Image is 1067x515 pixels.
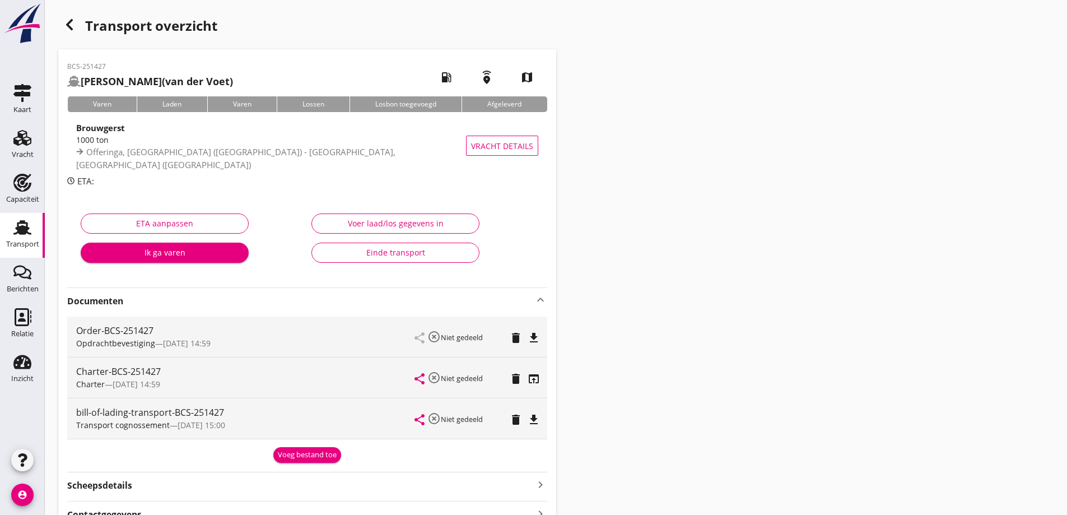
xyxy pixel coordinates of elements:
[81,75,162,88] strong: [PERSON_NAME]
[76,419,415,431] div: —
[12,151,34,158] div: Vracht
[76,122,125,133] strong: Brouwgerst
[321,217,470,229] div: Voer laad/los gegevens in
[137,96,207,112] div: Laden
[7,285,39,293] div: Berichten
[67,96,137,112] div: Varen
[441,332,483,342] small: Niet gedeeld
[67,62,233,72] p: BCS-251427
[427,371,441,384] i: highlight_off
[81,243,249,263] button: Ik ga varen
[2,3,43,44] img: logo-small.a267ee39.svg
[441,414,483,424] small: Niet gedeeld
[311,214,479,234] button: Voer laad/los gegevens in
[321,247,470,258] div: Einde transport
[76,365,415,378] div: Charter-BCS-251427
[6,196,39,203] div: Capaciteit
[527,331,541,345] i: file_download
[471,62,502,93] i: emergency_share
[67,121,547,170] a: Brouwgerst1000 tonOfferinga, [GEOGRAPHIC_DATA] ([GEOGRAPHIC_DATA]) - [GEOGRAPHIC_DATA], [GEOGRAPH...
[76,337,415,349] div: —
[413,413,426,426] i: share
[76,420,170,430] span: Transport cognossement
[534,477,547,492] i: keyboard_arrow_right
[11,375,34,382] div: Inzicht
[58,13,556,40] div: Transport overzicht
[13,106,31,113] div: Kaart
[278,449,337,461] div: Voeg bestand toe
[471,140,533,152] span: Vracht details
[76,378,415,390] div: —
[431,62,462,93] i: local_gas_station
[178,420,225,430] span: [DATE] 15:00
[11,484,34,506] i: account_circle
[11,330,34,337] div: Relatie
[67,295,534,308] strong: Documenten
[76,338,155,349] span: Opdrachtbevestiging
[311,243,479,263] button: Einde transport
[427,330,441,344] i: highlight_off
[413,372,426,386] i: share
[509,413,523,426] i: delete
[511,62,543,93] i: map
[466,136,538,156] button: Vracht details
[163,338,211,349] span: [DATE] 14:59
[207,96,277,112] div: Varen
[441,373,483,383] small: Niet gedeeld
[527,372,541,386] i: open_in_browser
[90,217,239,229] div: ETA aanpassen
[534,293,547,307] i: keyboard_arrow_up
[77,175,94,187] span: ETA:
[350,96,462,112] div: Losbon toegevoegd
[76,324,415,337] div: Order-BCS-251427
[81,214,249,234] button: ETA aanpassen
[527,413,541,426] i: file_download
[6,240,39,248] div: Transport
[427,412,441,425] i: highlight_off
[76,146,395,170] span: Offeringa, [GEOGRAPHIC_DATA] ([GEOGRAPHIC_DATA]) - [GEOGRAPHIC_DATA], [GEOGRAPHIC_DATA] ([GEOGRAP...
[76,379,105,389] span: Charter
[277,96,350,112] div: Lossen
[509,331,523,345] i: delete
[113,379,160,389] span: [DATE] 14:59
[273,447,341,463] button: Voeg bestand toe
[76,406,415,419] div: bill-of-lading-transport-BCS-251427
[76,134,479,146] div: 1000 ton
[462,96,547,112] div: Afgeleverd
[67,74,233,89] h2: (van der Voet)
[90,247,240,258] div: Ik ga varen
[67,479,132,492] strong: Scheepsdetails
[509,372,523,386] i: delete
